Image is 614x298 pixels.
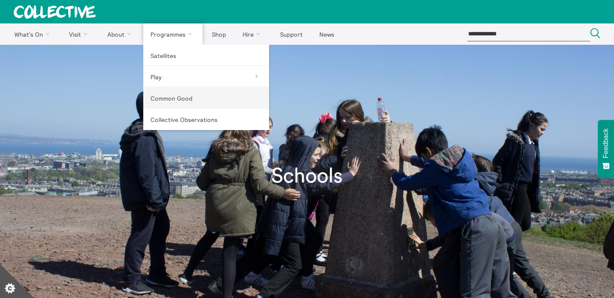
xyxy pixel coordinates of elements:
a: News [312,23,342,45]
a: Play [143,66,269,87]
a: Collective Observations [143,109,269,130]
a: Shop [204,23,233,45]
a: Common Good [143,87,269,109]
a: Satellites [143,45,269,66]
a: About [100,23,142,45]
a: Programmes [143,23,203,45]
a: What's On [7,23,60,45]
a: Visit [62,23,98,45]
button: Feedback - Show survey [598,120,614,178]
a: Hire [235,23,271,45]
a: Support [272,23,310,45]
span: Feedback [602,128,610,158]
